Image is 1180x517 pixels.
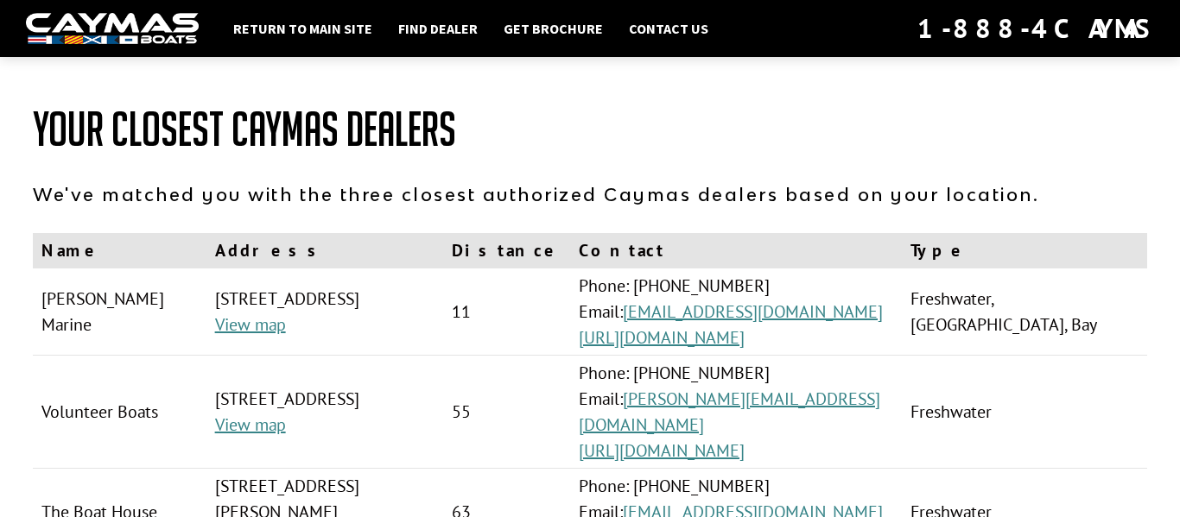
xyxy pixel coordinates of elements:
a: Get Brochure [495,17,612,40]
th: Contact [570,233,902,268]
td: [STREET_ADDRESS] [206,268,443,356]
a: Return to main site [225,17,381,40]
td: 55 [443,356,570,469]
td: [PERSON_NAME] Marine [33,268,206,356]
a: View map [215,413,286,436]
td: Volunteer Boats [33,356,206,469]
a: Contact Us [620,17,717,40]
td: [STREET_ADDRESS] [206,356,443,469]
div: 1-888-4CAYMAS [917,9,1154,47]
a: View map [215,313,286,336]
h1: Your Closest Caymas Dealers [33,104,1147,155]
a: [EMAIL_ADDRESS][DOMAIN_NAME] [623,300,883,323]
th: Distance [443,233,570,268]
td: Freshwater [902,356,1147,469]
td: Phone: [PHONE_NUMBER] Email: [570,356,902,469]
a: [URL][DOMAIN_NAME] [579,326,745,349]
a: Find Dealer [390,17,486,40]
img: white-logo-c9c8dbefe5ff5ceceb0f0178aa75bf4bb51f6bca0971e226c86eb53dfe498488.png [26,13,199,45]
th: Name [33,233,206,268]
th: Type [902,233,1147,268]
a: [URL][DOMAIN_NAME] [579,439,745,462]
td: Freshwater, [GEOGRAPHIC_DATA], Bay [902,268,1147,356]
p: We've matched you with the three closest authorized Caymas dealers based on your location. [33,181,1147,207]
td: 11 [443,268,570,356]
th: Address [206,233,443,268]
td: Phone: [PHONE_NUMBER] Email: [570,268,902,356]
a: [PERSON_NAME][EMAIL_ADDRESS][DOMAIN_NAME] [579,388,880,436]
